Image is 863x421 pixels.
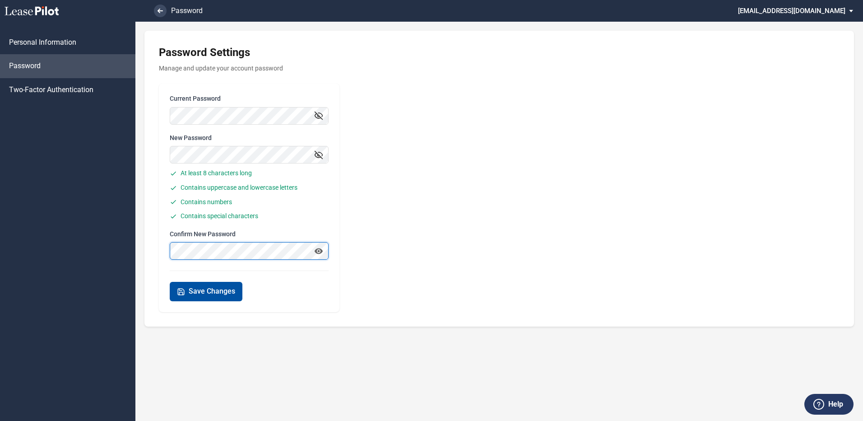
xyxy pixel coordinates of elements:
[828,398,843,410] label: Help
[189,286,235,296] span: Save Changes
[9,37,76,47] span: Personal Information
[181,212,258,221] span: Contains special characters
[159,45,840,61] h1: Password Settings
[170,230,329,239] label: Confirm New Password
[170,134,329,143] label: New Password
[159,64,840,73] p: Manage and update your account password
[181,169,252,178] span: At least 8 characters long
[804,394,854,415] button: Help
[9,85,93,95] span: Two-Factor Authentication
[170,94,329,103] label: Current Password
[170,282,242,301] button: Save Changes
[9,61,41,71] span: Password
[181,183,297,192] span: Contains uppercase and lowercase letters
[181,198,232,207] span: Contains numbers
